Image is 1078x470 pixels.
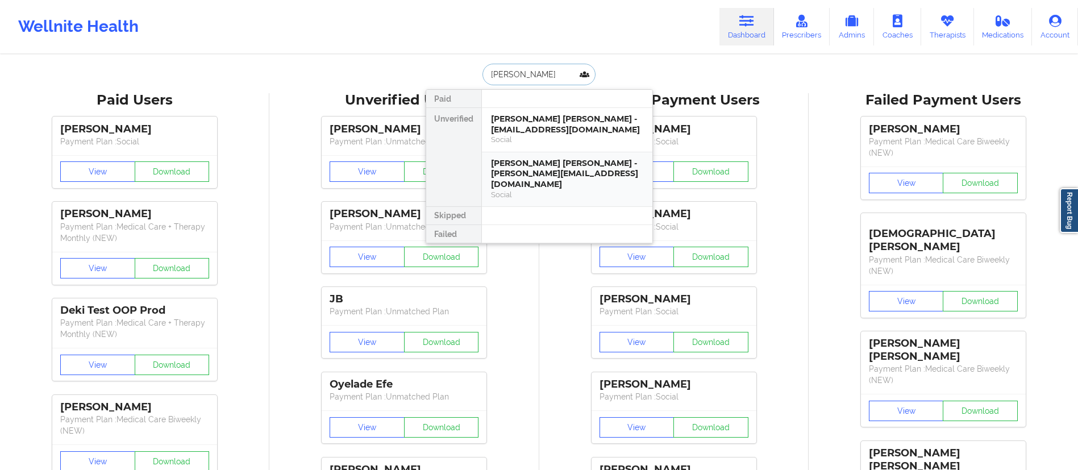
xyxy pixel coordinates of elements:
button: Download [404,417,479,438]
button: Download [673,247,748,267]
div: Skipped [426,207,481,225]
p: Payment Plan : Social [600,221,748,232]
button: View [600,247,675,267]
div: Paid Users [8,91,261,109]
div: Social [491,190,643,199]
p: Payment Plan : Medical Care + Therapy Monthly (NEW) [60,221,209,244]
p: Payment Plan : Medical Care Biweekly (NEW) [869,136,1018,159]
div: Social [491,135,643,144]
a: Therapists [921,8,974,45]
button: View [60,355,135,375]
a: Coaches [874,8,921,45]
div: [PERSON_NAME] [60,123,209,136]
div: [PERSON_NAME] [330,123,478,136]
div: [PERSON_NAME] [PERSON_NAME] - [PERSON_NAME][EMAIL_ADDRESS][DOMAIN_NAME] [491,158,643,190]
button: View [600,417,675,438]
div: [PERSON_NAME] [PERSON_NAME] [869,337,1018,363]
a: Admins [830,8,874,45]
p: Payment Plan : Unmatched Plan [330,306,478,317]
p: Payment Plan : Medical Care Biweekly (NEW) [869,363,1018,386]
div: [PERSON_NAME] [600,378,748,391]
button: Download [404,247,479,267]
button: Download [943,291,1018,311]
div: Oyelade Efe [330,378,478,391]
div: [DEMOGRAPHIC_DATA][PERSON_NAME] [869,219,1018,253]
button: Download [135,258,210,278]
p: Payment Plan : Unmatched Plan [330,391,478,402]
div: Skipped Payment Users [547,91,801,109]
div: Failed Payment Users [817,91,1070,109]
button: View [60,258,135,278]
p: Payment Plan : Unmatched Plan [330,221,478,232]
button: Download [404,332,479,352]
p: Payment Plan : Medical Care Biweekly (NEW) [869,254,1018,277]
button: View [869,401,944,421]
p: Payment Plan : Social [60,136,209,147]
a: Prescribers [774,8,830,45]
button: Download [404,161,479,182]
div: Unverified [426,108,481,207]
button: Download [135,355,210,375]
div: [PERSON_NAME] [600,293,748,306]
div: [PERSON_NAME] [60,401,209,414]
button: View [330,247,405,267]
button: Download [673,332,748,352]
button: View [330,161,405,182]
button: View [869,173,944,193]
button: View [60,161,135,182]
div: [PERSON_NAME] [600,207,748,221]
div: [PERSON_NAME] [600,123,748,136]
div: [PERSON_NAME] [PERSON_NAME] - [EMAIL_ADDRESS][DOMAIN_NAME] [491,114,643,135]
button: View [330,417,405,438]
button: View [869,291,944,311]
div: [PERSON_NAME] [60,207,209,221]
div: Paid [426,90,481,108]
div: JB [330,293,478,306]
button: Download [673,161,748,182]
div: Unverified Users [277,91,531,109]
button: View [600,332,675,352]
p: Payment Plan : Medical Care Biweekly (NEW) [60,414,209,436]
a: Dashboard [719,8,774,45]
p: Payment Plan : Unmatched Plan [330,136,478,147]
div: Deki Test OOP Prod [60,304,209,317]
button: Download [943,173,1018,193]
button: Download [135,161,210,182]
a: Medications [974,8,1033,45]
p: Payment Plan : Social [600,391,748,402]
p: Payment Plan : Social [600,136,748,147]
div: Failed [426,225,481,243]
button: View [330,332,405,352]
div: [PERSON_NAME] [869,123,1018,136]
a: Report Bug [1060,188,1078,233]
a: Account [1032,8,1078,45]
p: Payment Plan : Medical Care + Therapy Monthly (NEW) [60,317,209,340]
p: Payment Plan : Social [600,306,748,317]
div: [PERSON_NAME] [330,207,478,221]
button: Download [943,401,1018,421]
button: Download [673,417,748,438]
